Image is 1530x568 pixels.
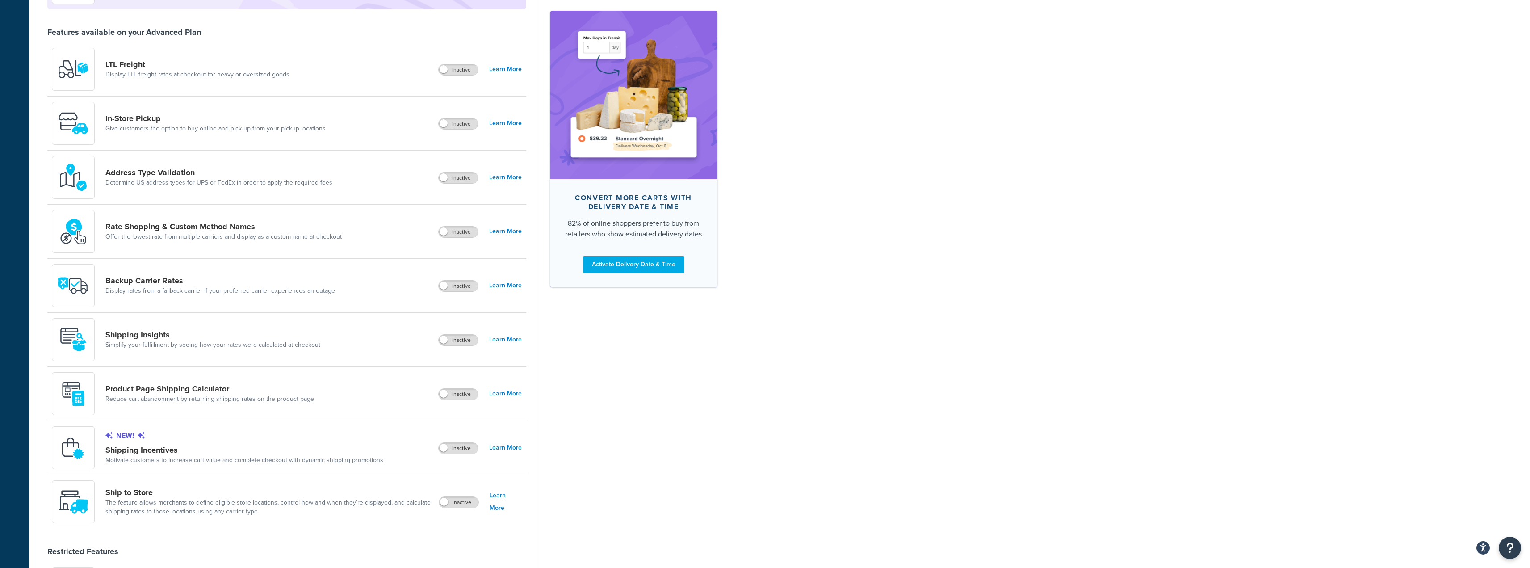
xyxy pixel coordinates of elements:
img: kIG8fy0lQAAAABJRU5ErkJggg== [58,162,89,193]
a: Simplify your fulfillment by seeing how your rates were calculated at checkout [105,341,320,349]
a: Learn More [490,489,522,514]
a: Learn More [489,387,522,400]
label: Inactive [439,443,478,454]
a: Determine US address types for UPS or FedEx in order to apply the required fees [105,178,332,187]
label: Inactive [439,497,478,508]
a: Motivate customers to increase cart value and complete checkout with dynamic shipping promotions [105,456,383,465]
div: Features available on your Advanced Plan [47,27,201,37]
a: Display rates from a fallback carrier if your preferred carrier experiences an outage [105,286,335,295]
img: icon-duo-feat-ship-to-store-7c4d6248.svg [58,486,89,518]
a: Display LTL freight rates at checkout for heavy or oversized goods [105,70,289,79]
a: Learn More [489,225,522,238]
img: +D8d0cXZM7VpdAAAAAElFTkSuQmCC [58,378,89,409]
a: Learn More [489,333,522,346]
a: The feature allows merchants to define eligible store locations, control how and when they’re dis... [105,498,432,516]
div: Convert more carts with delivery date & time [564,193,703,211]
label: Inactive [439,118,478,129]
a: Address Type Validation [105,168,332,177]
a: Activate Delivery Date & Time [583,256,684,273]
a: Learn More [489,442,522,454]
a: In-Store Pickup [105,114,326,123]
img: icon-duo-feat-rate-shopping-ecdd8bed.png [58,216,89,247]
img: y79ZsPf0fXUFUhFXDzUgf+ktZg5F2+ohG75+v3d2s1D9TjoU8PiyCIluIjV41seZevKCRuEjTPPOKHJsQcmKCXGdfprl3L4q7... [58,54,89,85]
img: feature-image-ddt-36eae7f7280da8017bfb280eaccd9c446f90b1fe08728e4019434db127062ab4.png [563,24,704,165]
div: Restricted Features [47,547,118,556]
a: Give customers the option to buy online and pick up from your pickup locations [105,124,326,133]
a: New!Shipping Incentives [105,431,383,455]
a: Learn More [489,117,522,130]
a: Product Page Shipping Calculator [105,384,314,394]
img: wfgcfpwTIucLEAAAAASUVORK5CYII= [58,108,89,139]
label: Inactive [439,335,478,345]
label: Inactive [439,64,478,75]
img: icon-duo-feat-backup-carrier-4420b188.png [58,270,89,301]
label: Inactive [439,281,478,291]
div: 82% of online shoppers prefer to buy from retailers who show estimated delivery dates [564,218,703,239]
a: Rate Shopping & Custom Method Names [105,222,342,231]
label: Inactive [439,173,478,183]
a: LTL Freight [105,59,289,69]
img: icon-shipping-incentives-64efee88.svg [58,433,88,463]
a: Learn More [489,63,522,76]
a: Ship to Store [105,488,432,497]
a: Offer the lowest rate from multiple carriers and display as a custom name at checkout [105,232,342,241]
img: Acw9rhKYsOEjAAAAAElFTkSuQmCC [58,324,89,355]
a: Backup Carrier Rates [105,276,335,286]
a: Reduce cart abandonment by returning shipping rates on the product page [105,395,314,404]
p: New! [105,431,383,441]
a: Learn More [489,279,522,292]
button: Open Resource Center [1499,537,1521,559]
a: Shipping Insights [105,330,320,340]
label: Inactive [439,389,478,400]
a: Learn More [489,171,522,184]
label: Inactive [439,227,478,237]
